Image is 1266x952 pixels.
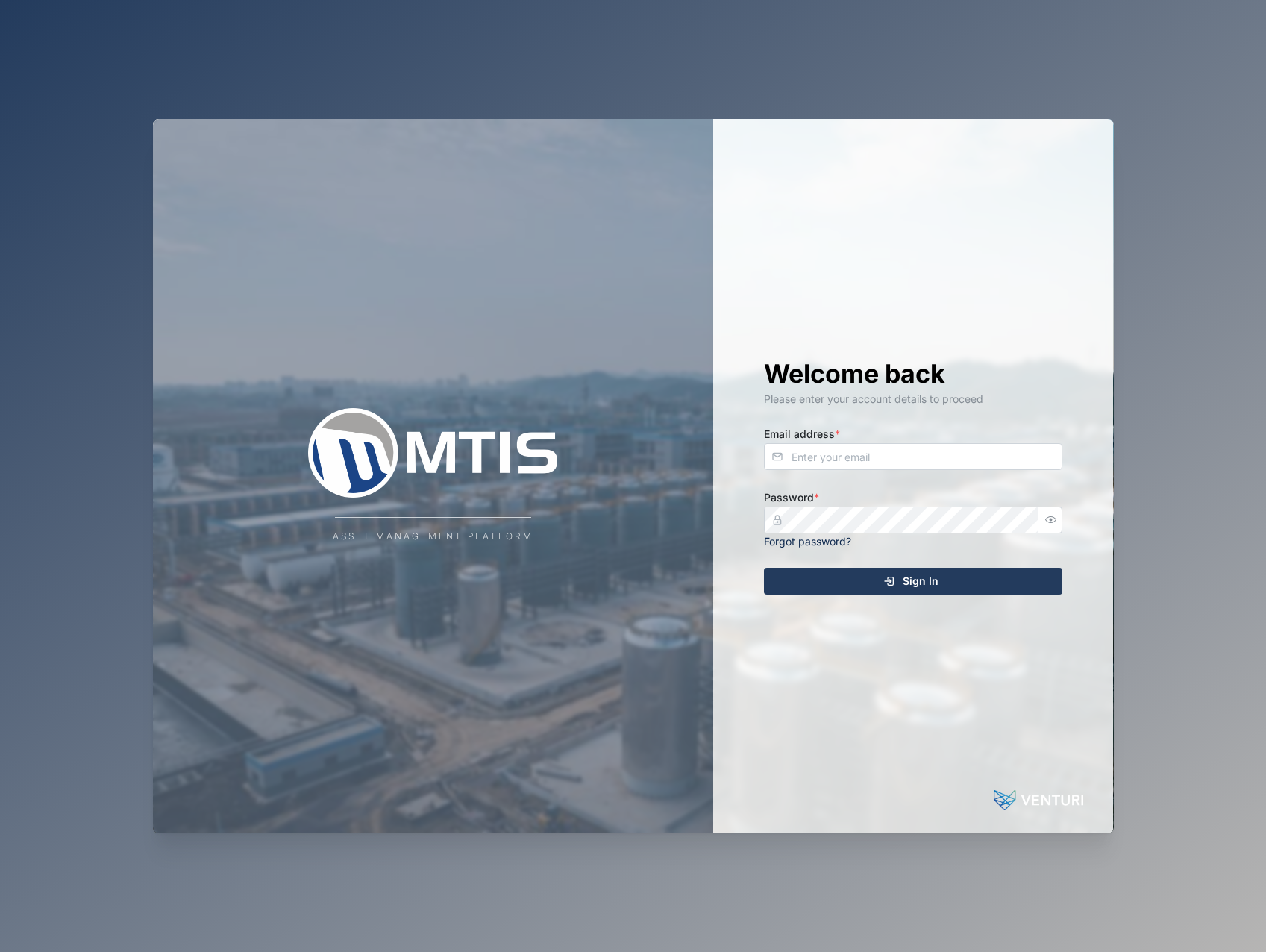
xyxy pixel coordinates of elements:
label: Password [764,489,819,506]
span: Sign In [903,569,938,594]
button: Sign In [764,568,1062,595]
div: Please enter your account details to proceed [764,391,1062,407]
h1: Welcome back [764,357,1062,390]
div: Asset Management Platform [333,530,533,544]
input: Enter your email [764,443,1062,470]
img: Company Logo [283,408,582,498]
img: Powered by: Venturi [994,786,1083,815]
label: Email address [764,426,840,442]
a: Forgot password? [764,535,851,548]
